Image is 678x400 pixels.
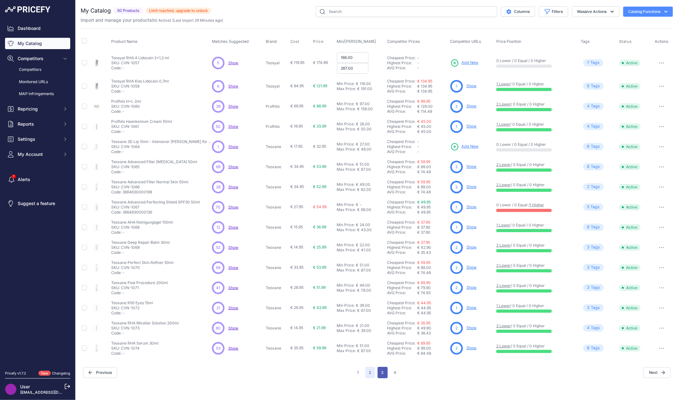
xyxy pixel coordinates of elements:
a: [EMAIL_ADDRESS][DOMAIN_NAME] [20,390,86,395]
a: My Catalog [5,38,70,49]
a: User [20,384,30,389]
a: Cheapest Price: [387,139,416,144]
p: Code: 3664630000198 [111,190,188,195]
a: 1 Lower [496,223,510,227]
span: Settings [18,136,59,142]
a: Monitored URLs [5,77,70,88]
span: 8 [587,83,590,89]
div: € [356,202,359,207]
span: 6 [587,164,590,170]
p: Teoxane 3D Lip 10ml - Intensiver [PERSON_NAME] für Ihre Lippen [111,139,212,144]
span: 2 [455,104,458,109]
a: 1 Lower [496,303,510,308]
a: Show [467,204,477,209]
span: 6 [217,83,219,89]
a: Cheapest Price: [387,260,416,265]
span: s [598,103,600,109]
div: Min Price: [337,202,355,207]
p: SKU: CVN-1064 [111,144,212,149]
div: Max Price: [337,187,356,192]
a: Show [228,205,238,209]
span: s [598,184,600,190]
span: Competitor Prices [387,39,420,44]
span: Add New [462,144,479,150]
a: Cheapest Price: [387,55,416,60]
span: € 33.99 [313,124,326,129]
span: Active [619,164,641,170]
a: Cheapest Price: [387,79,416,83]
span: 4 [587,103,590,109]
button: Go to page 3 [378,367,388,378]
a: 2 Lower [496,344,511,348]
a: 1 Lower [496,122,510,127]
span: s [598,144,600,150]
span: s [598,123,600,129]
p: SKU: CVN-1060 [111,104,141,109]
a: Show [228,265,238,270]
div: 118.00 [359,81,371,86]
a: Show [467,346,477,350]
p: SKU: CVN-1061 [111,124,172,129]
span: € 134.95 [418,84,433,89]
div: € 45.00 [418,129,448,134]
div: 27.00 [359,142,370,147]
span: Show [228,346,238,351]
span: Active [619,144,641,150]
a: Cheapest Price: [387,300,416,305]
a: Show [228,60,238,65]
span: 50 Products [113,7,143,14]
div: Min Price: [337,182,355,187]
span: Tag [583,83,604,90]
a: 2 Lower [496,283,511,288]
p: Teoxane [266,185,288,190]
div: 87.00 [360,167,371,172]
button: Filters [539,6,568,17]
div: Highest Price: [387,164,418,169]
a: Competitors [5,64,70,75]
p: Profhilo [266,124,288,129]
div: 97.00 [359,101,370,106]
span: € 52.99 [313,184,326,189]
span: 2 [587,184,590,190]
span: (Last import 29 Minutes ago) [172,18,223,23]
div: 191.00 [360,86,373,91]
span: Show [228,164,238,169]
a: Add New [450,142,479,151]
p: Code: - [111,129,172,134]
button: Competitors [5,53,70,64]
a: € 59.95 [418,180,431,184]
p: Teoxane [266,144,288,149]
span: - [418,144,419,149]
a: Changelog [52,371,70,375]
span: € 89.00 [418,185,431,189]
a: 2 Lower [496,162,511,167]
img: Pricefy Logo [5,6,50,13]
span: € 53.99 [313,164,326,169]
p: Code: - [111,89,169,94]
div: 49.00 [359,182,371,187]
span: Price [313,39,323,44]
a: Cheapest Price: [387,220,416,225]
span: € 174.99 [313,60,328,65]
span: Show [228,285,238,290]
a: Show [228,104,238,109]
a: 1 Higher [530,203,544,207]
span: € 121.99 [313,83,327,88]
a: Cheapest Price: [387,99,416,104]
div: Min Price: [337,142,355,147]
span: € 69.95 [290,104,304,108]
div: AVG Price: [387,190,418,195]
a: Cheapest Price: [387,321,416,325]
div: Max Price: [337,127,356,132]
div: € [357,127,360,132]
a: Show [467,265,477,270]
div: Highest Price: [387,185,418,190]
a: Suggest a feature [5,198,70,209]
span: - [418,149,419,154]
a: € 26.95 [418,321,431,325]
div: AVG Price: [387,109,418,114]
a: € 69.95 [418,280,431,285]
p: 0 Lower / 0 Equal / 0 Higher [496,142,574,147]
